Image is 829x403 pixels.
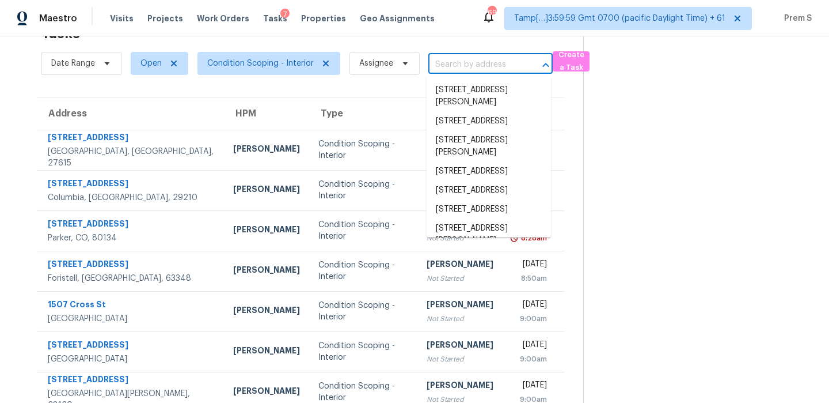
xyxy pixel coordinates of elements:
[417,97,503,130] th: Assignee
[427,379,493,394] div: [PERSON_NAME]
[427,258,493,273] div: [PERSON_NAME]
[48,339,215,353] div: [STREET_ADDRESS]
[427,219,551,250] li: [STREET_ADDRESS][PERSON_NAME]
[233,143,300,157] div: [PERSON_NAME]
[48,299,215,313] div: 1507 Cross St
[360,13,435,24] span: Geo Assignments
[263,14,287,22] span: Tasks
[48,178,215,192] div: [STREET_ADDRESS]
[427,112,551,131] li: [STREET_ADDRESS]
[318,138,408,161] div: Condition Scoping - Interior
[427,131,551,162] li: [STREET_ADDRESS][PERSON_NAME]
[318,259,408,283] div: Condition Scoping - Interior
[51,58,95,69] span: Date Range
[427,339,493,353] div: [PERSON_NAME]
[233,385,300,400] div: [PERSON_NAME]
[309,97,417,130] th: Type
[318,219,408,242] div: Condition Scoping - Interior
[779,13,812,24] span: Prem S
[48,192,215,204] div: Columbia, [GEOGRAPHIC_DATA], 29210
[233,224,300,238] div: [PERSON_NAME]
[48,218,215,232] div: [STREET_ADDRESS]
[427,181,551,200] li: [STREET_ADDRESS]
[553,51,590,71] button: Create a Task
[512,258,547,273] div: [DATE]
[427,200,551,219] li: [STREET_ADDRESS]
[427,162,551,181] li: [STREET_ADDRESS]
[512,273,547,284] div: 8:50am
[140,58,162,69] span: Open
[512,339,547,353] div: [DATE]
[48,131,215,146] div: [STREET_ADDRESS]
[110,13,134,24] span: Visits
[427,353,493,365] div: Not Started
[197,13,249,24] span: Work Orders
[427,273,493,284] div: Not Started
[233,183,300,198] div: [PERSON_NAME]
[224,97,309,130] th: HPM
[233,304,300,319] div: [PERSON_NAME]
[48,146,215,169] div: [GEOGRAPHIC_DATA], [GEOGRAPHIC_DATA], 27615
[512,299,547,313] div: [DATE]
[359,58,393,69] span: Assignee
[512,353,547,365] div: 9:00am
[280,9,290,20] div: 7
[488,7,496,18] div: 696
[427,299,493,313] div: [PERSON_NAME]
[41,28,80,39] h2: Tasks
[428,56,520,74] input: Search by address
[48,273,215,284] div: Foristell, [GEOGRAPHIC_DATA], 63348
[207,58,314,69] span: Condition Scoping - Interior
[233,264,300,278] div: [PERSON_NAME]
[427,81,551,112] li: [STREET_ADDRESS][PERSON_NAME]
[48,353,215,365] div: [GEOGRAPHIC_DATA]
[48,258,215,273] div: [STREET_ADDRESS]
[39,13,77,24] span: Maestro
[37,97,224,130] th: Address
[512,313,547,325] div: 9:00am
[512,379,547,394] div: [DATE]
[233,345,300,359] div: [PERSON_NAME]
[318,179,408,202] div: Condition Scoping - Interior
[48,374,215,388] div: [STREET_ADDRESS]
[318,340,408,363] div: Condition Scoping - Interior
[301,13,346,24] span: Properties
[514,13,725,24] span: Tamp[…]3:59:59 Gmt 0700 (pacific Daylight Time) + 61
[427,313,493,325] div: Not Started
[147,13,183,24] span: Projects
[318,300,408,323] div: Condition Scoping - Interior
[48,232,215,244] div: Parker, CO, 80134
[558,48,584,75] span: Create a Task
[538,57,554,73] button: Close
[48,313,215,325] div: [GEOGRAPHIC_DATA]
